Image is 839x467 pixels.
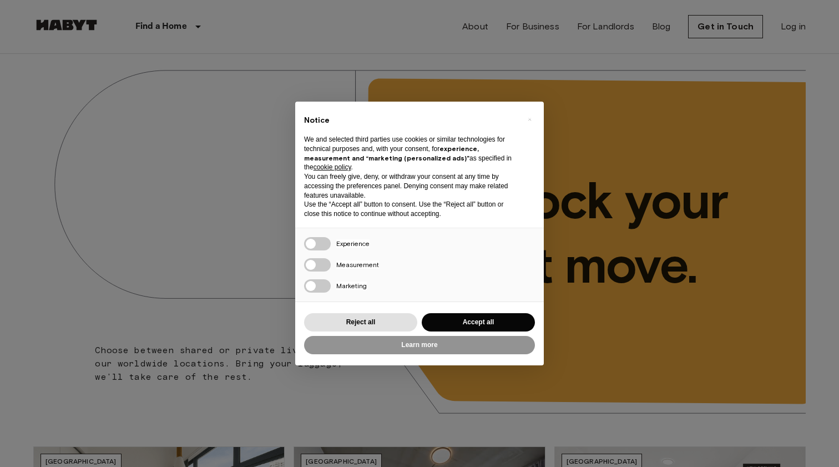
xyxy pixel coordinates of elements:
[304,135,517,172] p: We and selected third parties use cookies or similar technologies for technical purposes and, wit...
[314,163,351,171] a: cookie policy
[304,200,517,219] p: Use the “Accept all” button to consent. Use the “Reject all” button or close this notice to conti...
[336,282,367,290] span: Marketing
[528,113,532,126] span: ×
[304,144,479,162] strong: experience, measurement and “marketing (personalized ads)”
[304,336,535,354] button: Learn more
[422,313,535,332] button: Accept all
[304,172,517,200] p: You can freely give, deny, or withdraw your consent at any time by accessing the preferences pane...
[336,239,370,248] span: Experience
[520,111,538,128] button: Close this notice
[304,115,517,126] h2: Notice
[336,260,379,269] span: Measurement
[304,313,417,332] button: Reject all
